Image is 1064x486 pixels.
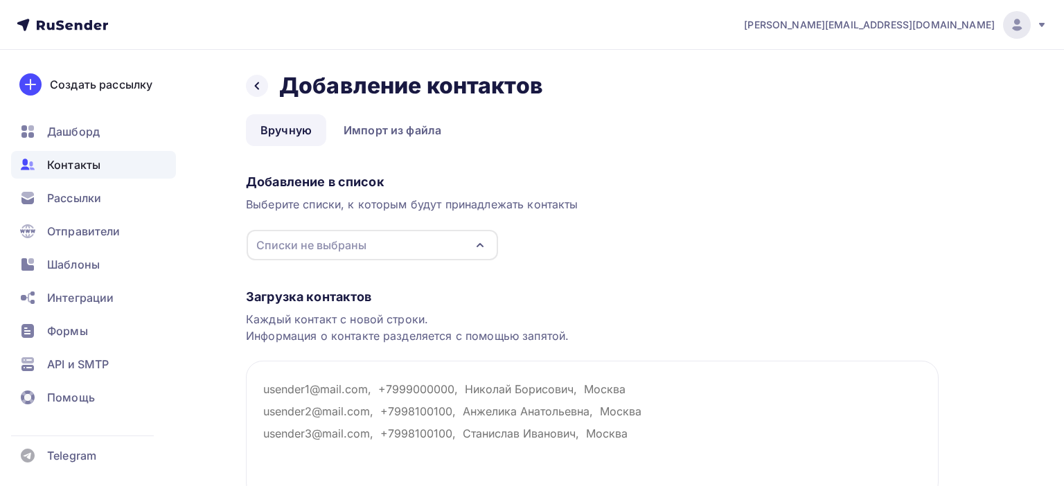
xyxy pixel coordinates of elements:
[11,317,176,345] a: Формы
[47,190,101,206] span: Рассылки
[47,223,121,240] span: Отправители
[47,447,96,464] span: Telegram
[11,251,176,278] a: Шаблоны
[47,123,100,140] span: Дашборд
[329,114,456,146] a: Импорт из файла
[744,18,995,32] span: [PERSON_NAME][EMAIL_ADDRESS][DOMAIN_NAME]
[47,356,109,372] span: API и SMTP
[246,311,939,344] div: Каждый контакт с новой строки. Информация о контакте разделяется с помощью запятой.
[47,289,114,306] span: Интеграции
[11,217,176,245] a: Отправители
[47,389,95,406] span: Помощь
[246,196,939,213] div: Выберите списки, к которым будут принадлежать контакты
[246,114,326,146] a: Вручную
[11,151,176,179] a: Контакты
[11,118,176,145] a: Дашборд
[47,156,100,173] span: Контакты
[50,76,152,93] div: Создать рассылку
[256,237,366,253] div: Списки не выбраны
[246,174,939,190] div: Добавление в список
[47,323,88,339] span: Формы
[11,184,176,212] a: Рассылки
[47,256,100,273] span: Шаблоны
[246,229,499,261] button: Списки не выбраны
[246,289,939,305] div: Загрузка контактов
[279,72,543,100] h2: Добавление контактов
[744,11,1047,39] a: [PERSON_NAME][EMAIL_ADDRESS][DOMAIN_NAME]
